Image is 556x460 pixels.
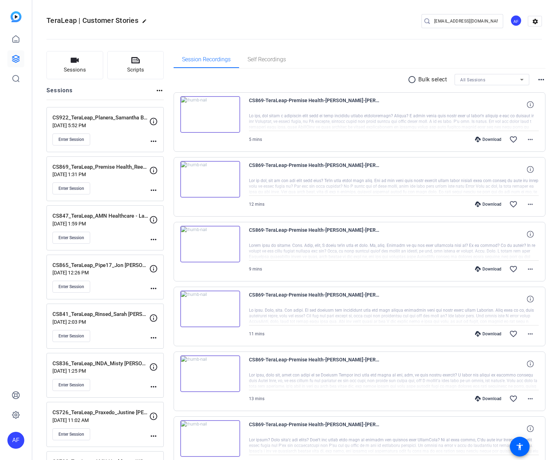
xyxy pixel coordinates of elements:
[58,186,84,191] span: Enter Session
[149,137,158,145] mat-icon: more_horiz
[64,66,86,74] span: Sessions
[155,86,164,95] mat-icon: more_horiz
[149,235,158,244] mat-icon: more_horiz
[249,226,379,243] span: CS869-TeraLeap-Premise Health-[PERSON_NAME]-[PERSON_NAME]-2025-05-22-15-14-21-074-0
[11,11,21,22] img: blue-gradient.svg
[249,137,262,142] span: 5 mins
[58,333,84,339] span: Enter Session
[58,235,84,241] span: Enter Session
[52,428,90,440] button: Enter Session
[52,212,149,220] p: CS847_TeraLeap_AMN Healthcare - Languages_Eric [PERSON_NAME]
[107,51,164,79] button: Scripts
[52,163,149,171] p: CS869_TeraLeap_Premise Health_Reece [PERSON_NAME]
[249,267,262,272] span: 9 mins
[180,355,240,392] img: thumb-nail
[149,432,158,440] mat-icon: more_horiz
[249,96,379,113] span: CS869-TeraLeap-Premise Health-[PERSON_NAME]-[PERSON_NAME]-2025-05-22-15-36-19-631-0
[509,200,518,209] mat-icon: favorite_border
[52,182,90,194] button: Enter Session
[52,319,149,325] p: [DATE] 2:03 PM
[510,15,522,26] div: AF
[58,382,84,388] span: Enter Session
[52,114,149,122] p: CS922_TeraLeap_Planera_Samantha Burns
[52,379,90,391] button: Enter Session
[537,75,545,84] mat-icon: more_horiz
[180,226,240,262] img: thumb-nail
[471,396,505,402] div: Download
[248,57,286,62] span: Self Recordings
[46,51,103,79] button: Sessions
[471,137,505,142] div: Download
[46,86,73,100] h2: Sessions
[528,16,542,27] mat-icon: settings
[52,368,149,374] p: [DATE] 1:25 PM
[180,96,240,133] img: thumb-nail
[510,15,523,27] ngx-avatar: Alex Ferguson
[52,221,149,226] p: [DATE] 1:59 PM
[52,281,90,293] button: Enter Session
[52,409,149,417] p: CS726_TeraLeap_Praxedo_Justine [PERSON_NAME]
[526,135,535,144] mat-icon: more_horiz
[408,75,418,84] mat-icon: radio_button_unchecked
[460,77,485,82] span: All Sessions
[526,265,535,273] mat-icon: more_horiz
[52,310,149,318] p: CS841_TeraLeap_Rinsed_Sarah [PERSON_NAME]
[52,330,90,342] button: Enter Session
[149,334,158,342] mat-icon: more_horiz
[509,330,518,338] mat-icon: favorite_border
[249,331,264,336] span: 11 mins
[509,394,518,403] mat-icon: favorite_border
[526,330,535,338] mat-icon: more_horiz
[149,284,158,293] mat-icon: more_horiz
[526,394,535,403] mat-icon: more_horiz
[52,232,90,244] button: Enter Session
[249,396,264,401] span: 13 mins
[180,420,240,457] img: thumb-nail
[249,202,264,207] span: 12 mins
[58,137,84,142] span: Enter Session
[52,123,149,128] p: [DATE] 5:52 PM
[180,161,240,198] img: thumb-nail
[471,201,505,207] div: Download
[7,432,24,449] div: AF
[526,200,535,209] mat-icon: more_horiz
[249,161,379,178] span: CS869-TeraLeap-Premise Health-[PERSON_NAME]-[PERSON_NAME]-2025-05-22-15-23-39-263-0
[52,172,149,177] p: [DATE] 1:31 PM
[182,57,231,62] span: Session Recordings
[249,355,379,372] span: CS869-TeraLeap-Premise Health-[PERSON_NAME]-[PERSON_NAME]-2025-05-22-14-49-28-659-0
[52,270,149,275] p: [DATE] 12:26 PM
[142,19,150,27] mat-icon: edit
[249,420,379,437] span: CS869-TeraLeap-Premise Health-[PERSON_NAME]-[PERSON_NAME]-2025-05-22-14-46-18-256-0
[434,17,498,25] input: Search
[52,133,90,145] button: Enter Session
[516,442,524,451] mat-icon: accessibility
[471,266,505,272] div: Download
[127,66,144,74] span: Scripts
[58,431,84,437] span: Enter Session
[52,360,149,368] p: CS836_TeraLeap_INDA_Misty [PERSON_NAME]
[509,265,518,273] mat-icon: favorite_border
[46,16,138,25] span: TeraLeap | Customer Stories
[418,75,447,84] p: Bulk select
[52,261,149,269] p: CS865_TeraLeap_Pipe17_Jon [PERSON_NAME]
[52,417,149,423] p: [DATE] 11:02 AM
[180,291,240,327] img: thumb-nail
[249,291,379,307] span: CS869-TeraLeap-Premise Health-[PERSON_NAME]-[PERSON_NAME]-2025-05-22-15-02-40-471-0
[509,135,518,144] mat-icon: favorite_border
[471,331,505,337] div: Download
[58,284,84,290] span: Enter Session
[149,186,158,194] mat-icon: more_horiz
[149,383,158,391] mat-icon: more_horiz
